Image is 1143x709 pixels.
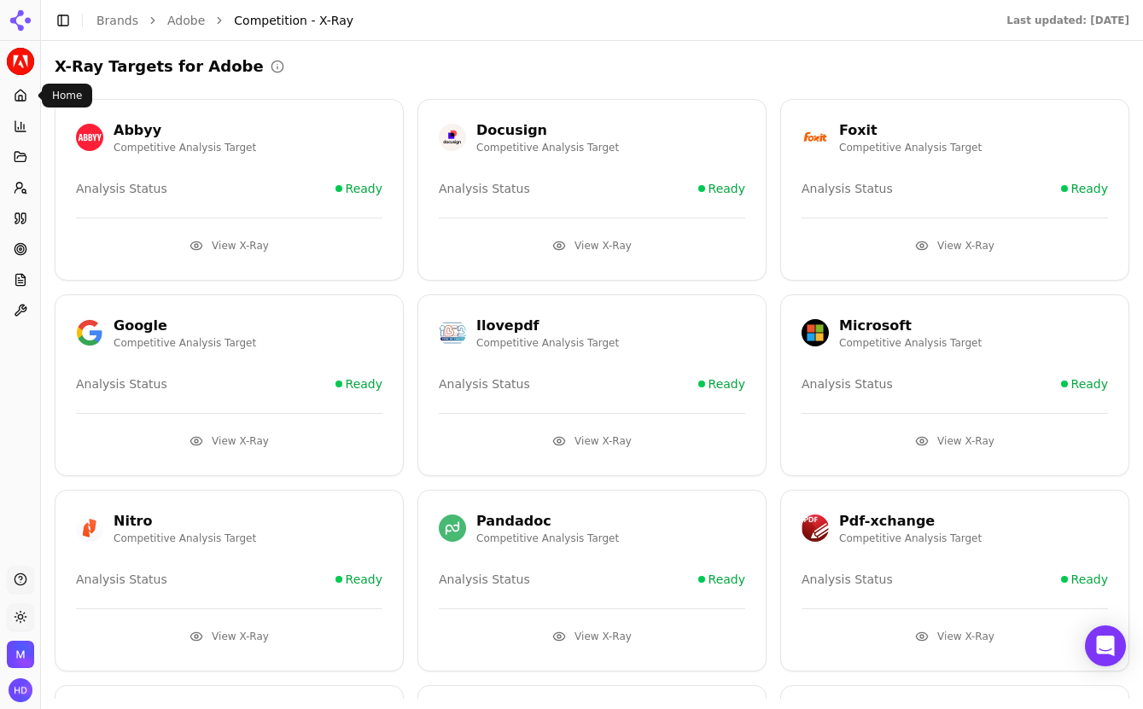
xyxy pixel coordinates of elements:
[114,316,256,336] div: Google
[1071,375,1108,392] span: Ready
[1085,625,1126,666] div: Open Intercom Messenger
[96,12,972,29] nav: breadcrumb
[9,678,32,702] img: Hakan Degirmenci
[476,532,619,545] p: Competitive Analysis Target
[7,641,34,668] button: Open organization switcher
[839,316,982,336] div: Microsoft
[1071,180,1108,197] span: Ready
[439,180,530,197] span: Analysis Status
[76,571,167,588] span: Analysis Status
[439,319,466,346] img: ilovepdf
[476,511,619,532] div: Pandadoc
[839,532,982,545] p: Competitive Analysis Target
[1071,571,1108,588] span: Ready
[76,124,103,151] img: abbyy
[42,84,92,108] div: Home
[802,180,893,197] span: Analysis Status
[476,120,619,141] div: Docusign
[1006,14,1129,27] div: Last updated: [DATE]
[346,375,382,392] span: Ready
[839,141,982,154] p: Competitive Analysis Target
[802,319,829,346] img: microsoft
[709,571,745,588] span: Ready
[76,232,382,259] button: View X-Ray
[7,641,34,668] img: M2E
[802,623,1108,650] button: View X-Ray
[802,375,893,392] span: Analysis Status
[346,571,382,588] span: Ready
[802,571,893,588] span: Analysis Status
[839,120,982,141] div: Foxit
[439,124,466,151] img: docusign
[476,316,619,336] div: Ilovepdf
[439,232,745,259] button: View X-Ray
[96,14,138,27] a: Brands
[76,375,167,392] span: Analysis Status
[802,427,1108,455] button: View X-Ray
[439,427,745,455] button: View X-Ray
[709,375,745,392] span: Ready
[802,232,1108,259] button: View X-Ray
[439,375,530,392] span: Analysis Status
[476,141,619,154] p: Competitive Analysis Target
[7,48,34,75] button: Current brand: Adobe
[346,180,382,197] span: Ready
[439,514,466,542] img: pandadoc
[9,678,32,702] button: Open user button
[114,120,256,141] div: Abbyy
[114,141,256,154] p: Competitive Analysis Target
[802,124,829,151] img: foxit
[839,511,982,532] div: Pdf-xchange
[839,336,982,350] p: Competitive Analysis Target
[476,336,619,350] p: Competitive Analysis Target
[439,571,530,588] span: Analysis Status
[114,511,256,532] div: Nitro
[114,532,256,545] p: Competitive Analysis Target
[55,55,264,78] h2: X-Ray Targets for Adobe
[439,623,745,650] button: View X-Ray
[114,336,256,350] p: Competitive Analysis Target
[709,180,745,197] span: Ready
[234,12,353,29] span: Competition - X-Ray
[76,623,382,650] button: View X-Ray
[7,48,34,75] img: Adobe
[167,12,205,29] a: Adobe
[76,180,167,197] span: Analysis Status
[802,514,829,542] img: pdf-xchange
[76,514,103,542] img: nitro
[76,427,382,455] button: View X-Ray
[76,319,103,346] img: google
